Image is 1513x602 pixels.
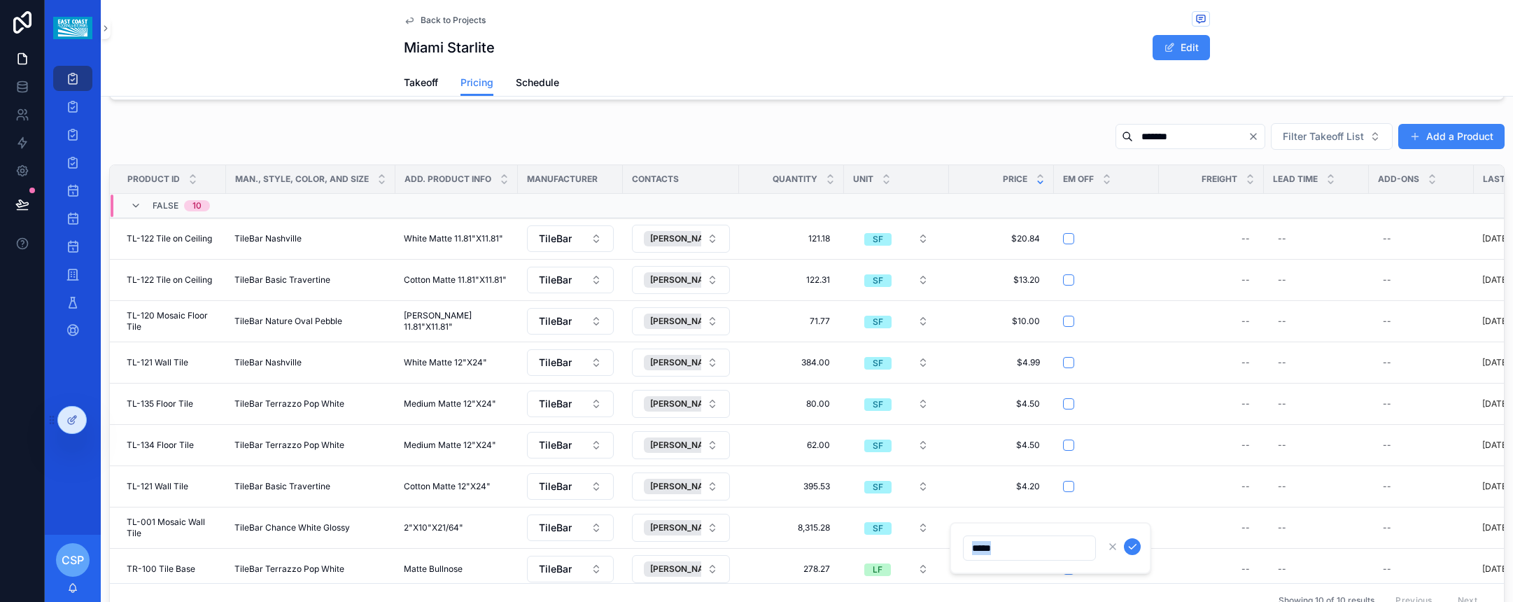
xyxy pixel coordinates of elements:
div: -- [1383,274,1391,286]
span: [PERSON_NAME] [650,316,719,327]
button: Select Button [632,225,730,253]
div: SF [873,357,883,370]
button: Select Button [853,391,940,416]
button: Select Button [632,349,730,377]
span: $4.99 [963,357,1040,368]
span: 8,315.28 [753,522,830,533]
span: Back to Projects [421,15,486,26]
button: Unselect 285 [644,272,740,288]
button: Select Button [527,514,614,541]
span: Cotton Matte 11.81"X11.81" [404,274,507,286]
div: -- [1383,481,1391,492]
span: White Matte 12"X24" [404,357,487,368]
div: -- [1278,563,1286,575]
span: 278.27 [753,563,830,575]
span: 71.77 [753,316,830,327]
span: TileBar Nashville [234,357,302,368]
button: Add a Product [1398,124,1505,149]
a: Schedule [516,70,559,98]
span: TL-122 Tile on Ceiling [127,233,212,244]
span: TileBar [539,314,572,328]
h1: Miami Starlite [404,38,495,57]
span: TileBar [539,232,572,246]
span: [PERSON_NAME] [650,233,719,244]
button: Select Button [632,472,730,500]
a: Pricing [460,70,493,97]
span: Manufacturer [527,174,598,185]
span: 2"X10"X21/64" [404,522,463,533]
div: -- [1278,274,1286,286]
button: Select Button [527,556,614,582]
div: -- [1241,563,1250,575]
span: Filter Takeoff List [1283,129,1364,143]
span: $4.20 [963,481,1040,492]
button: Select Button [527,267,614,293]
div: -- [1241,274,1250,286]
span: TL-134 Floor Tile [127,440,194,451]
span: 122.31 [753,274,830,286]
span: TileBar Nature Oval Pebble [234,316,342,327]
span: Pricing [460,76,493,90]
button: Select Button [527,432,614,458]
span: $4.50 [963,398,1040,409]
span: Add-ons [1378,174,1419,185]
span: [PERSON_NAME] [650,563,719,575]
div: -- [1241,316,1250,327]
button: Select Button [853,474,940,499]
button: Select Button [632,555,730,583]
span: Em Off [1063,174,1094,185]
span: TileBar [539,521,572,535]
div: -- [1383,440,1391,451]
button: Unselect 285 [644,231,740,246]
span: Add. Product Info [404,174,491,185]
button: Select Button [853,309,940,334]
button: Unselect 285 [644,355,740,370]
div: SF [873,440,883,452]
span: TileBar [539,356,572,370]
span: 384.00 [753,357,830,368]
button: Edit [1153,35,1210,60]
span: TL-001 Mosaic Wall Tile [127,517,218,539]
div: -- [1241,357,1250,368]
span: 395.53 [753,481,830,492]
div: SF [873,316,883,328]
span: Contacts [632,174,679,185]
div: -- [1241,522,1250,533]
a: Back to Projects [404,15,486,26]
div: -- [1278,357,1286,368]
span: TL-121 Wall Tile [127,357,188,368]
button: Select Button [527,308,614,335]
div: -- [1383,398,1391,409]
p: [DATE] [1482,522,1510,533]
button: Unselect 285 [644,437,740,453]
span: [PERSON_NAME] [650,522,719,533]
span: TileBar [539,562,572,576]
button: Unselect 285 [644,396,740,412]
p: [DATE] [1482,316,1510,327]
span: [PERSON_NAME] [650,481,719,492]
span: [PERSON_NAME] [650,440,719,451]
button: Select Button [1271,123,1393,150]
div: 10 [192,200,202,211]
span: TileBar Basic Travertine [234,274,330,286]
span: TileBar Nashville [234,233,302,244]
span: Freight [1202,174,1237,185]
div: -- [1278,522,1286,533]
div: -- [1278,440,1286,451]
p: [DATE] [1482,274,1510,286]
span: TileBar Terrazzo Pop White [234,440,344,451]
button: Select Button [527,225,614,252]
div: -- [1241,440,1250,451]
button: Select Button [632,514,730,542]
span: TileBar Basic Travertine [234,481,330,492]
p: [DATE] [1482,481,1510,492]
button: Select Button [632,431,730,459]
a: Takeoff [404,70,438,98]
span: TileBar Terrazzo Pop White [234,398,344,409]
span: [PERSON_NAME] [650,398,719,409]
span: 80.00 [753,398,830,409]
span: TR-100 Tile Base [127,563,195,575]
div: -- [1278,233,1286,244]
div: -- [1383,316,1391,327]
p: [DATE] [1482,398,1510,409]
